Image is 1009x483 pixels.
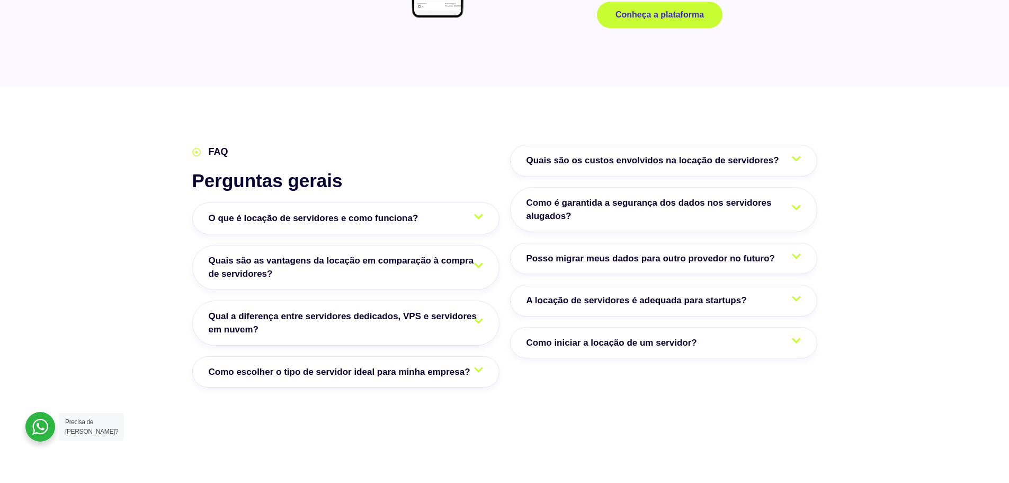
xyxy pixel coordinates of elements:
[209,310,483,337] span: Qual a diferença entre servidores dedicados, VPS e servidores em nuvem?
[192,356,499,388] a: Como escolher o tipo de servidor ideal para minha empresa?
[818,347,1009,483] div: Widget de chat
[206,145,228,159] span: FAQ
[597,2,722,28] a: Conheça a plataforma
[510,243,817,275] a: Posso migrar meus dados para outro provedor no futuro?
[526,336,702,350] span: Como iniciar a locação de um servidor?
[510,327,817,359] a: Como iniciar a locação de um servidor?
[209,254,483,281] span: Quais são as vantagens da locação em comparação à compra de servidores?
[192,170,499,192] h2: Perguntas gerais
[615,11,704,19] span: Conheça a plataforma
[192,245,499,290] a: Quais são as vantagens da locação em comparação à compra de servidores?
[65,418,118,435] span: Precisa de [PERSON_NAME]?
[510,285,817,317] a: A locação de servidores é adequada para startups?
[209,365,476,379] span: Como escolher o tipo de servidor ideal para minha empresa?
[510,187,817,232] a: Como é garantida a segurança dos dados nos servidores alugados?
[526,252,780,266] span: Posso migrar meus dados para outro provedor no futuro?
[192,301,499,346] a: Qual a diferença entre servidores dedicados, VPS e servidores em nuvem?
[526,154,784,168] span: Quais são os custos envolvidos na locação de servidores?
[526,196,801,223] span: Como é garantida a segurança dos dados nos servidores alugados?
[192,203,499,234] a: O que é locação de servidores e como funciona?
[818,347,1009,483] iframe: Chat Widget
[209,212,424,225] span: O que é locação de servidores e como funciona?
[526,294,752,308] span: A locação de servidores é adequada para startups?
[510,145,817,177] a: Quais são os custos envolvidos na locação de servidores?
